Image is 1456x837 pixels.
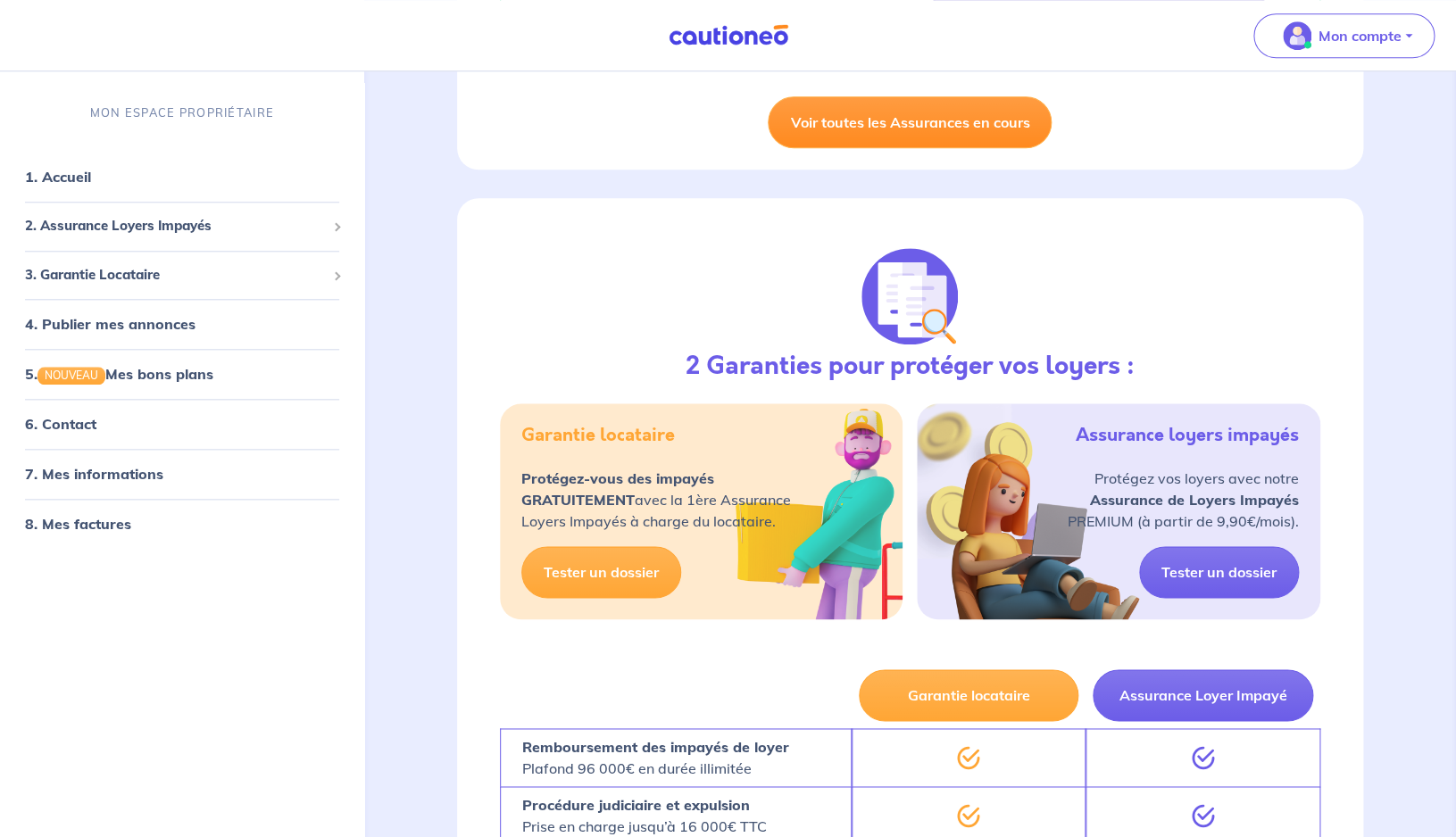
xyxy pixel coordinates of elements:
[7,407,357,443] div: 6. Contact
[859,669,1079,721] button: Garantie locataire
[25,516,131,534] a: 8. Mes factures
[1253,13,1435,58] button: illu_account_valid_menu.svgMon compte
[7,507,357,543] div: 8. Mes factures
[90,105,274,122] p: MON ESPACE PROPRIÉTAIRE
[1090,491,1299,509] strong: Assurance de Loyers Impayés
[25,265,326,286] span: 3. Garantie Locataire
[1068,468,1299,532] p: Protégez vos loyers avec notre PREMIUM (à partir de 9,90€/mois).
[25,366,213,384] a: 5.NOUVEAUMes bons plans
[25,217,326,237] span: 2. Assurance Loyers Impayés
[686,352,1135,382] h3: 2 Garanties pour protéger vos loyers :
[521,425,675,446] h5: Garantie locataire
[768,96,1052,148] a: Voir toutes les Assurances en cours
[861,248,958,344] img: justif-loupe
[522,794,767,837] p: Prise en charge jusqu’à 16 000€ TTC
[7,457,357,493] div: 7. Mes informations
[522,736,789,779] p: Plafond 96 000€ en durée illimitée
[1076,425,1299,446] h5: Assurance loyers impayés
[25,316,196,334] a: 4. Publier mes annonces
[1093,669,1313,721] button: Assurance Loyer Impayé
[522,796,750,814] strong: Procédure judiciaire et expulsion
[522,738,789,756] strong: Remboursement des impayés de loyer
[7,210,357,244] div: 2. Assurance Loyers Impayés
[7,160,357,195] div: 1. Accueil
[1319,25,1402,46] p: Mon compte
[521,546,681,598] a: Tester un dossier
[661,24,795,46] img: Cautioneo
[521,469,714,509] strong: Protégez-vous des impayés GRATUITEMENT
[1283,21,1311,50] img: illu_account_valid_menu.svg
[7,307,357,343] div: 4. Publier mes annonces
[25,416,96,434] a: 6. Contact
[521,468,791,532] p: avec la 1ère Assurance Loyers Impayés à charge du locataire.
[7,258,357,293] div: 3. Garantie Locataire
[7,357,357,393] div: 5.NOUVEAUMes bons plans
[1139,546,1299,598] a: Tester un dossier
[25,466,163,484] a: 7. Mes informations
[25,169,91,186] a: 1. Accueil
